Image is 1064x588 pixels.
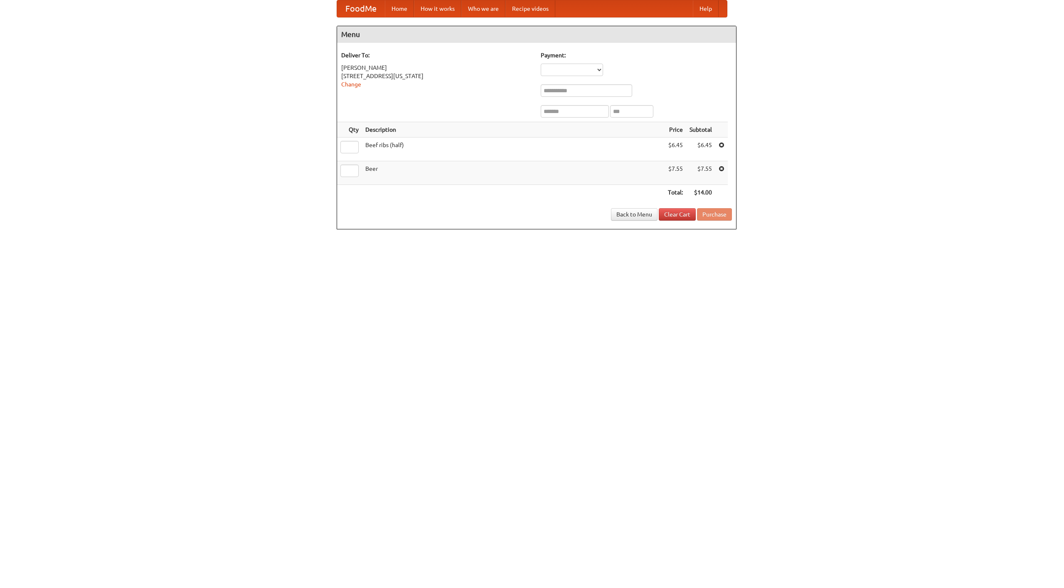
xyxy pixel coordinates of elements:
a: Recipe videos [505,0,555,17]
h5: Payment: [541,51,732,59]
td: $7.55 [665,161,686,185]
th: Qty [337,122,362,138]
td: $6.45 [665,138,686,161]
td: $7.55 [686,161,715,185]
th: Total: [665,185,686,200]
th: Price [665,122,686,138]
a: Change [341,81,361,88]
a: Help [693,0,719,17]
h5: Deliver To: [341,51,532,59]
td: Beef ribs (half) [362,138,665,161]
td: Beer [362,161,665,185]
button: Purchase [697,208,732,221]
th: Description [362,122,665,138]
th: Subtotal [686,122,715,138]
a: Back to Menu [611,208,658,221]
div: [STREET_ADDRESS][US_STATE] [341,72,532,80]
a: FoodMe [337,0,385,17]
a: Clear Cart [659,208,696,221]
th: $14.00 [686,185,715,200]
h4: Menu [337,26,736,43]
a: How it works [414,0,461,17]
div: [PERSON_NAME] [341,64,532,72]
a: Home [385,0,414,17]
td: $6.45 [686,138,715,161]
a: Who we are [461,0,505,17]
